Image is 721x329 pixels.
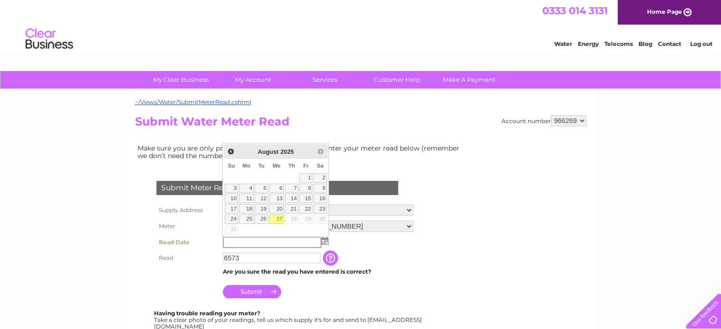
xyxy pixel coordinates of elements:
a: Prev [226,146,237,157]
span: Tuesday [258,163,265,169]
a: My Clear Business [142,71,220,89]
a: Contact [658,40,681,47]
a: 2 [313,173,327,183]
div: Submit Meter Read [156,181,398,195]
input: Submit [223,285,281,298]
th: Read Date [154,234,220,250]
img: ... [321,237,329,245]
img: logo.png [25,25,73,53]
a: My Account [214,71,292,89]
a: 20 [269,204,284,213]
a: 19 [255,204,268,213]
a: 26 [255,214,268,224]
span: Friday [303,163,309,169]
span: Wednesday [273,163,281,169]
h2: Submit Water Meter Read [135,115,586,133]
a: Customer Help [358,71,436,89]
a: 13 [269,194,284,203]
a: Log out [690,40,712,47]
a: 18 [239,204,254,213]
a: 10 [225,194,238,203]
span: Monday [243,163,251,169]
a: Blog [639,40,652,47]
a: 5 [255,184,268,193]
a: 3 [225,184,238,193]
span: Prev [227,148,235,155]
div: Clear Business is a trading name of Verastar Limited (registered in [GEOGRAPHIC_DATA] No. 3667643... [137,5,585,46]
a: 15 [299,194,312,203]
span: Sunday [228,163,235,169]
a: Telecoms [604,40,633,47]
a: 4 [239,184,254,193]
b: Having trouble reading your meter? [154,310,260,317]
span: August [258,148,279,155]
a: 8 [299,184,312,193]
a: Services [286,71,364,89]
div: Account number [502,115,586,126]
a: 14 [285,194,298,203]
a: Water [554,40,572,47]
th: Meter [154,218,220,234]
a: 6 [269,184,284,193]
a: 0333 014 3131 [542,5,608,17]
a: 12 [255,194,268,203]
a: 11 [239,194,254,203]
a: 27 [269,214,284,224]
a: ~/Views/Water/SubmitMeterRead.cshtml [135,98,251,106]
a: 7 [285,184,298,193]
a: 22 [299,204,312,213]
td: Make sure you are only paying for what you use. Simply enter your meter read below (remember we d... [135,142,467,162]
a: 1 [299,173,312,183]
a: 21 [285,204,298,213]
span: 2025 [280,148,293,155]
a: 16 [313,194,327,203]
a: 9 [313,184,327,193]
a: 23 [313,204,327,213]
a: 24 [225,214,238,224]
a: 17 [225,204,238,213]
a: Make A Payment [430,71,508,89]
a: Energy [578,40,599,47]
span: Saturday [317,163,323,169]
a: 25 [239,214,254,224]
input: Information [323,250,340,266]
th: Read [154,250,220,266]
span: Thursday [288,163,295,169]
th: Supply Address [154,202,220,218]
td: Are you sure the read you have entered is correct? [220,266,416,278]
